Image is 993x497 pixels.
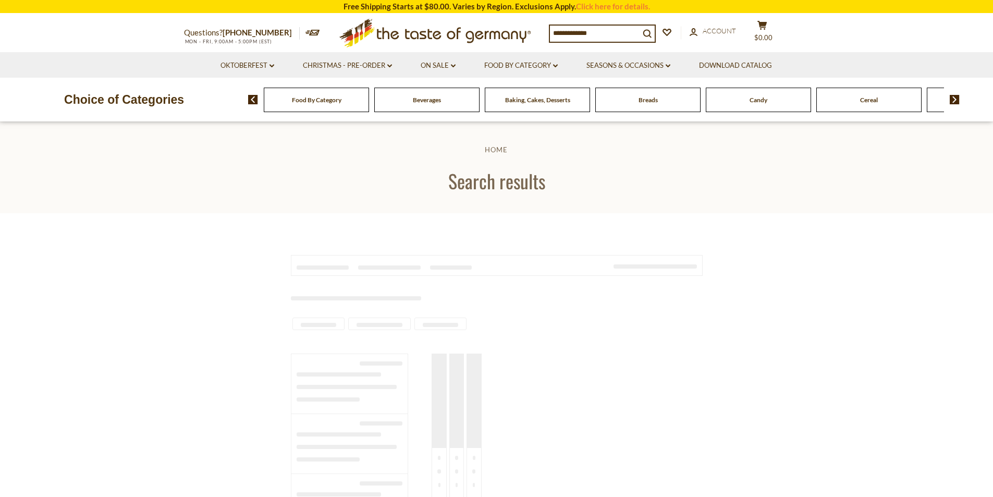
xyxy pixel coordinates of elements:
[413,96,441,104] a: Beverages
[699,60,772,71] a: Download Catalog
[950,95,960,104] img: next arrow
[32,169,961,192] h1: Search results
[485,146,508,154] a: Home
[184,39,273,44] span: MON - FRI, 9:00AM - 5:00PM (EST)
[292,96,341,104] a: Food By Category
[303,60,392,71] a: Christmas - PRE-ORDER
[750,96,767,104] a: Candy
[484,60,558,71] a: Food By Category
[505,96,570,104] a: Baking, Cakes, Desserts
[576,2,650,11] a: Click here for details.
[220,60,274,71] a: Oktoberfest
[747,20,778,46] button: $0.00
[690,26,736,37] a: Account
[223,28,292,37] a: [PHONE_NUMBER]
[248,95,258,104] img: previous arrow
[184,26,300,40] p: Questions?
[754,33,773,42] span: $0.00
[586,60,670,71] a: Seasons & Occasions
[421,60,456,71] a: On Sale
[639,96,658,104] a: Breads
[703,27,736,35] span: Account
[860,96,878,104] a: Cereal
